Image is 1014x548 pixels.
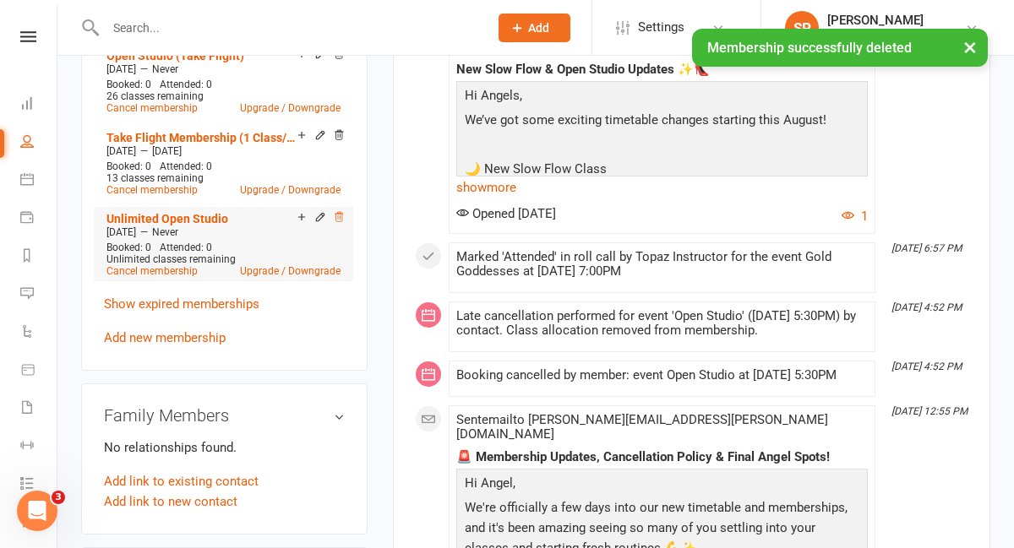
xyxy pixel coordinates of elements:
[528,21,549,35] span: Add
[104,437,345,458] p: No relationships found.
[891,405,968,417] i: [DATE] 12:55 PM
[461,110,864,134] p: We’ve got some exciting timetable changes starting this August!
[17,491,57,531] iframe: Intercom live chat
[955,29,985,65] button: ×
[240,102,341,114] a: Upgrade / Downgrade
[106,241,151,253] span: Booked: 0
[456,206,556,221] span: Opened [DATE]
[106,160,151,172] span: Booked: 0
[456,450,868,464] div: 🚨 Membership Updates, Cancellation Policy & Final Angel Spots!
[891,242,962,254] i: [DATE] 6:57 PM
[160,160,212,172] span: Attended: 0
[160,241,212,253] span: Attended: 0
[461,159,864,183] p: 🌙 New Slow Flow Class
[102,225,345,239] div: —
[20,352,58,390] a: Product Sales
[20,200,58,238] a: Payments
[456,309,868,338] div: Late cancellation performed for event 'Open Studio' ([DATE] 5:30PM) by contact. Class allocation ...
[160,79,212,90] span: Attended: 0
[104,296,259,312] a: Show expired memberships
[456,412,828,442] span: Sent email to [PERSON_NAME][EMAIL_ADDRESS][PERSON_NAME][DOMAIN_NAME]
[499,14,570,42] button: Add
[20,124,58,162] a: People
[106,212,228,225] a: Unlimited Open Studio
[152,145,182,157] span: [DATE]
[104,330,226,345] a: Add new membership
[456,250,868,279] div: Marked 'Attended' in roll call by Topaz Instructor for the event Gold Goddesses at [DATE] 7:00PM
[152,226,178,238] span: Never
[52,491,65,504] span: 3
[692,29,988,67] div: Membership successfully deleted
[104,406,345,425] h3: Family Members
[240,184,341,196] a: Upgrade / Downgrade
[106,131,297,144] a: Take Flight Membership (1 Class/Week)
[106,145,136,157] span: [DATE]
[240,265,341,277] a: Upgrade / Downgrade
[106,253,236,265] span: Unlimited classes remaining
[20,238,58,276] a: Reports
[104,471,259,491] a: Add link to existing contact
[106,226,136,238] span: [DATE]
[638,8,684,46] span: Settings
[461,473,864,497] p: Hi Angel,
[20,86,58,124] a: Dashboard
[456,176,868,199] a: show more
[20,162,58,200] a: Calendar
[827,13,924,28] div: [PERSON_NAME]
[106,79,151,90] span: Booked: 0
[827,28,924,43] div: Pole Angels
[101,16,477,40] input: Search...
[106,90,204,102] span: 26 classes remaining
[106,172,204,184] span: 13 classes remaining
[104,491,237,512] a: Add link to new contact
[106,184,198,196] a: Cancel membership
[461,85,864,110] p: Hi Angels,
[785,11,819,45] div: SP
[891,301,962,313] i: [DATE] 4:52 PM
[456,368,868,383] div: Booking cancelled by member: event Open Studio at [DATE] 5:30PM
[842,206,868,226] button: 1
[106,102,198,114] a: Cancel membership
[891,361,962,372] i: [DATE] 4:52 PM
[102,144,345,158] div: —
[106,265,198,277] a: Cancel membership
